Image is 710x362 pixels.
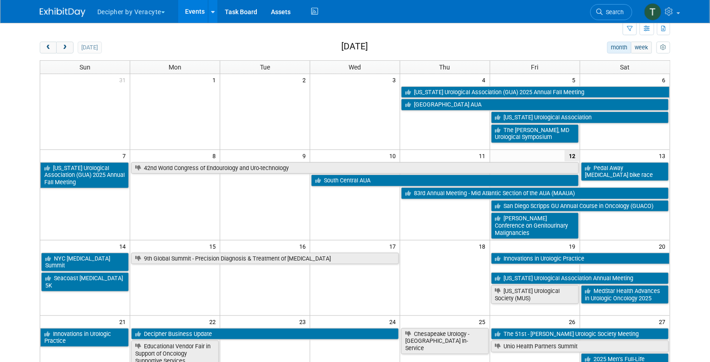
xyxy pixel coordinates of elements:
[118,316,130,327] span: 21
[118,74,130,85] span: 31
[401,86,670,98] a: [US_STATE] Urological Association (GUA) 2025 Annual Fall Meeting
[531,64,539,71] span: Fri
[568,240,580,252] span: 19
[40,328,129,347] a: Innovations in Urologic Practice
[478,150,490,161] span: 11
[302,150,310,161] span: 9
[131,253,399,265] a: 9th Global Summit - Precision Diagnosis & Treatment of [MEDICAL_DATA]
[491,124,579,143] a: The [PERSON_NAME], MD Urological Symposium
[491,341,669,352] a: Unio Health Partners Summit
[568,316,580,327] span: 26
[658,316,670,327] span: 27
[491,112,669,123] a: [US_STATE] Urological Association
[491,328,669,340] a: The 51st - [PERSON_NAME] Urologic Society Meeting
[478,316,490,327] span: 25
[491,213,579,239] a: [PERSON_NAME] Conference on Genitourinary Malignancies
[482,74,490,85] span: 4
[581,285,669,304] a: MedStar Health Advances in Urologic Oncology 2025
[40,8,85,17] img: ExhibitDay
[607,42,631,53] button: month
[401,187,669,199] a: 83rd Annual Meeting - Mid Atlantic Section of the AUA (MAAUA)
[212,74,220,85] span: 1
[401,99,669,111] a: [GEOGRAPHIC_DATA] AUA
[660,45,666,51] i: Personalize Calendar
[260,64,270,71] span: Tue
[131,328,399,340] a: Decipher Business Update
[388,150,400,161] span: 10
[208,240,220,252] span: 15
[620,64,630,71] span: Sat
[311,175,579,186] a: South Central AUA
[440,64,450,71] span: Thu
[581,162,669,181] a: Pedal Away [MEDICAL_DATA] bike race
[388,316,400,327] span: 24
[78,42,102,53] button: [DATE]
[603,9,624,16] span: Search
[298,240,310,252] span: 16
[169,64,181,71] span: Mon
[662,74,670,85] span: 6
[41,272,129,291] a: Seacoast [MEDICAL_DATA] 5K
[40,42,57,53] button: prev
[392,74,400,85] span: 3
[40,162,129,188] a: [US_STATE] Urological Association (GUA) 2025 Annual Fall Meeting
[349,64,361,71] span: Wed
[644,3,662,21] img: Tony Alvarado
[302,74,310,85] span: 2
[658,240,670,252] span: 20
[41,253,129,271] a: NYC [MEDICAL_DATA] Summit
[341,42,368,52] h2: [DATE]
[590,4,632,20] a: Search
[401,328,489,354] a: Chesapeake Urology - [GEOGRAPHIC_DATA] In-Service
[631,42,652,53] button: week
[208,316,220,327] span: 22
[298,316,310,327] span: 23
[118,240,130,252] span: 14
[565,150,580,161] span: 12
[122,150,130,161] span: 7
[572,74,580,85] span: 5
[491,253,670,265] a: Innovations in Urologic Practice
[212,150,220,161] span: 8
[658,150,670,161] span: 13
[657,42,670,53] button: myCustomButton
[388,240,400,252] span: 17
[478,240,490,252] span: 18
[56,42,73,53] button: next
[131,162,578,174] a: 42nd World Congress of Endourology and Uro-technology
[491,200,669,212] a: San Diego Scripps GU Annual Course in Oncology (GUACO)
[79,64,90,71] span: Sun
[491,272,669,284] a: [US_STATE] Urological Association Annual Meeting
[491,285,579,304] a: [US_STATE] Urological Society (MUS)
